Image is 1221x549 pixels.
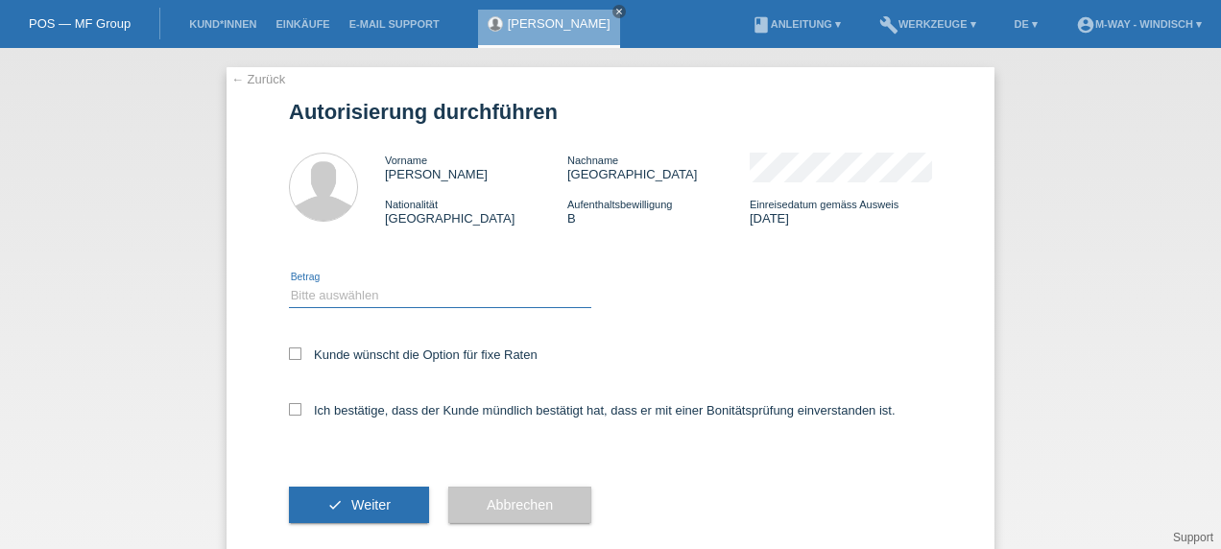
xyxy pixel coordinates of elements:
i: close [614,7,624,16]
a: DE ▾ [1005,18,1047,30]
div: [DATE] [750,197,932,226]
span: Abbrechen [487,497,553,513]
a: ← Zurück [231,72,285,86]
a: buildWerkzeuge ▾ [870,18,986,30]
label: Kunde wünscht die Option für fixe Raten [289,347,538,362]
div: B [567,197,750,226]
a: Kund*innen [180,18,266,30]
a: bookAnleitung ▾ [742,18,850,30]
i: account_circle [1076,15,1095,35]
span: Weiter [351,497,391,513]
i: check [327,497,343,513]
h1: Autorisierung durchführen [289,100,932,124]
a: E-Mail Support [340,18,449,30]
span: Nachname [567,155,618,166]
button: Abbrechen [448,487,591,523]
div: [GEOGRAPHIC_DATA] [567,153,750,181]
a: POS — MF Group [29,16,131,31]
label: Ich bestätige, dass der Kunde mündlich bestätigt hat, dass er mit einer Bonitätsprüfung einversta... [289,403,896,418]
div: [PERSON_NAME] [385,153,567,181]
button: check Weiter [289,487,429,523]
a: close [612,5,626,18]
a: Support [1173,531,1213,544]
span: Nationalität [385,199,438,210]
span: Aufenthaltsbewilligung [567,199,672,210]
span: Einreisedatum gemäss Ausweis [750,199,898,210]
i: build [879,15,898,35]
span: Vorname [385,155,427,166]
a: account_circlem-way - Windisch ▾ [1066,18,1211,30]
div: [GEOGRAPHIC_DATA] [385,197,567,226]
a: Einkäufe [266,18,339,30]
a: [PERSON_NAME] [508,16,610,31]
i: book [752,15,771,35]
